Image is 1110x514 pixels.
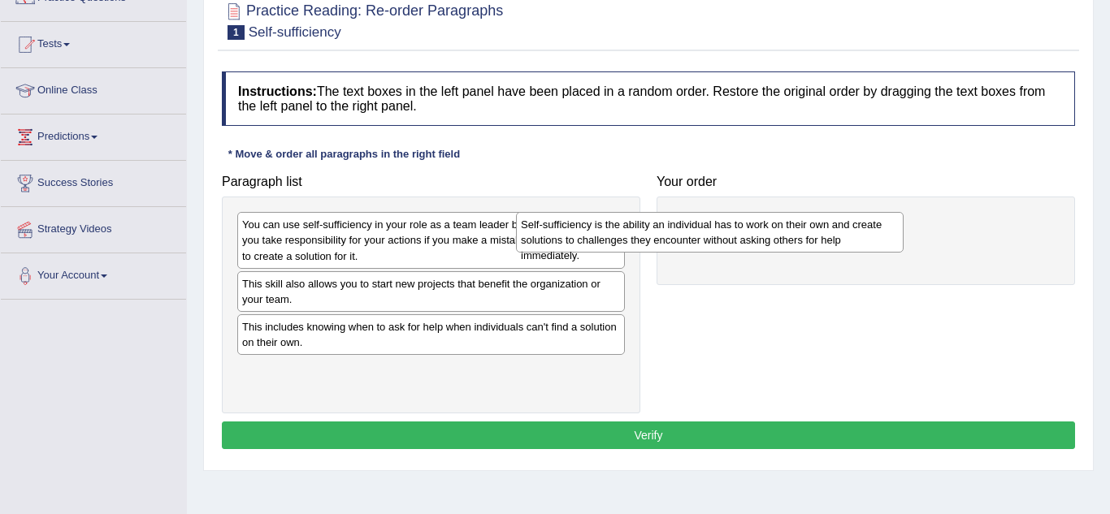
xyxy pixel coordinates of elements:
small: Self-sufficiency [249,24,341,40]
div: You can use self-sufficiency in your role as a team leader because it can help you take responsib... [237,212,625,268]
span: 1 [228,25,245,40]
div: This skill also allows you to start new projects that benefit the organization or your team. [237,271,625,312]
h4: Paragraph list [222,175,640,189]
div: This includes knowing when to ask for help when individuals can't find a solution on their own. [237,314,625,355]
a: Success Stories [1,161,186,201]
a: Your Account [1,253,186,294]
h4: Your order [657,175,1075,189]
div: * Move & order all paragraphs in the right field [222,146,466,162]
a: Online Class [1,68,186,109]
b: Instructions: [238,84,317,98]
h4: The text boxes in the left panel have been placed in a random order. Restore the original order b... [222,71,1075,126]
a: Tests [1,22,186,63]
div: Self-sufficiency is the ability an individual has to work on their own and create solutions to ch... [516,212,904,253]
button: Verify [222,421,1075,449]
a: Predictions [1,114,186,155]
a: Strategy Videos [1,207,186,248]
